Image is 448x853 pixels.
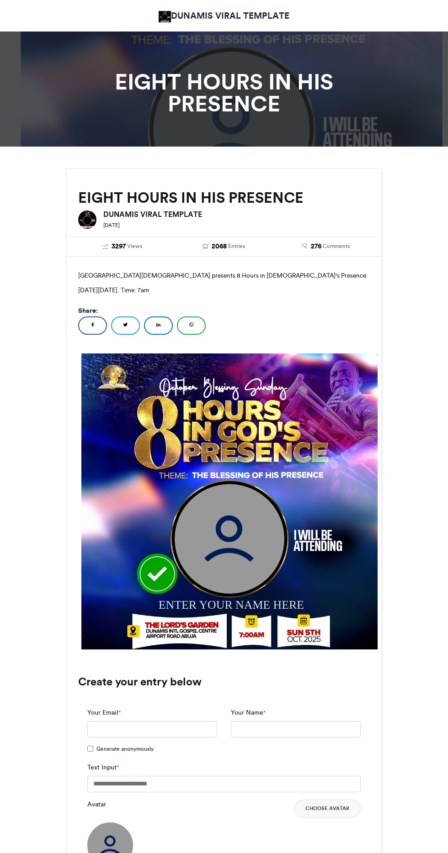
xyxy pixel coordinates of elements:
a: 3297 Views [78,242,166,252]
img: DUNAMIS VIRAL TEMPLATE [78,211,96,229]
p: [GEOGRAPHIC_DATA][DEMOGRAPHIC_DATA] presents 8 Hours in [DEMOGRAPHIC_DATA]'s Presence [DATE][DATE... [78,268,370,297]
span: 3297 [112,242,126,252]
input: Generate anonymously [87,746,93,752]
a: DUNAMIS VIRAL TEMPLATE [159,9,289,22]
h1: EIGHT HOURS IN HIS PRESENCE [66,71,382,115]
a: 276 Comments [282,242,370,252]
label: Avatar [87,800,106,809]
button: Choose Avatar [294,800,361,818]
h3: Create your entry below [78,676,370,687]
img: 1759399934.524-3af03fa7603bc690cd375f21c7817d71e440a6d0.jpg [81,353,378,649]
label: Your Name [231,708,266,717]
h2: EIGHT HOURS IN HIS PRESENCE [78,190,370,206]
h6: DUNAMIS VIRAL TEMPLATE [103,211,370,218]
span: Views [127,242,142,250]
div: ENTER YOUR NAME HERE [159,596,316,613]
span: Generate anonymously [96,745,154,753]
img: user_circle.png [175,484,284,593]
label: Your Email [87,708,121,717]
a: 2068 Entries [180,242,268,252]
span: 2068 [212,242,227,252]
small: [DATE] [103,222,120,228]
span: Entries [228,242,245,250]
label: Text Input [87,763,119,772]
span: 276 [311,242,321,252]
span: Comments [323,242,350,250]
img: DUNAMIS VIRAL TEMPLATE [159,11,171,22]
h5: Share: [78,305,370,316]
